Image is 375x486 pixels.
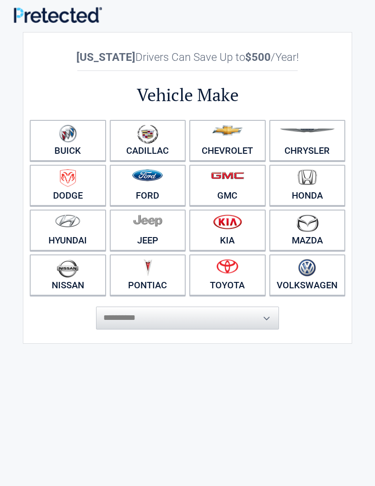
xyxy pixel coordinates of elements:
[60,169,76,187] img: dodge
[110,254,186,296] a: Pontiac
[245,51,271,64] b: $500
[189,210,266,251] a: Kia
[30,120,106,161] a: Buick
[30,254,106,296] a: Nissan
[110,120,186,161] a: Cadillac
[269,120,346,161] a: Chrysler
[55,214,80,227] img: hyundai
[30,210,106,251] a: Hyundai
[76,51,135,64] b: [US_STATE]
[189,120,266,161] a: Chevrolet
[298,259,316,277] img: volkswagen
[211,172,244,179] img: gmc
[269,210,346,251] a: Mazda
[57,259,79,278] img: nissan
[28,83,347,107] h2: Vehicle Make
[279,129,335,133] img: chrysler
[110,210,186,251] a: Jeep
[189,254,266,296] a: Toyota
[132,169,163,181] img: ford
[298,169,317,185] img: honda
[269,254,346,296] a: Volkswagen
[133,214,162,227] img: jeep
[212,125,243,135] img: chevrolet
[216,259,238,274] img: toyota
[296,214,319,232] img: mazda
[269,165,346,206] a: Honda
[30,165,106,206] a: Dodge
[28,51,347,64] h2: Drivers Can Save Up to /Year
[59,124,77,143] img: buick
[137,124,158,144] img: cadillac
[143,259,152,276] img: pontiac
[189,165,266,206] a: GMC
[110,165,186,206] a: Ford
[213,214,242,229] img: kia
[14,7,102,23] img: Main Logo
